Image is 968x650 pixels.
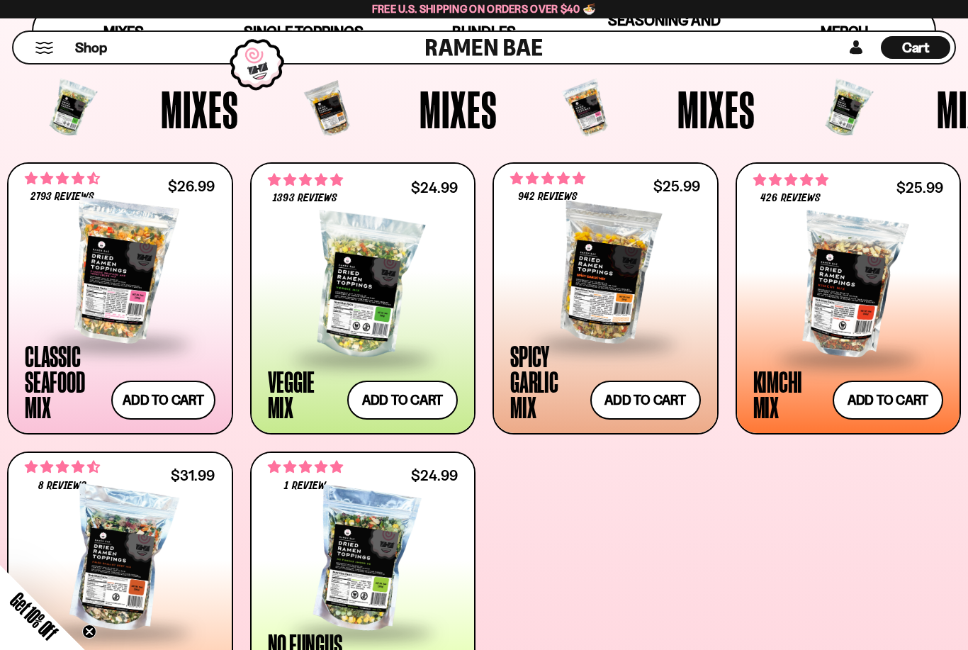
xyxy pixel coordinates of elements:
[268,171,343,189] span: 4.76 stars
[75,36,107,59] a: Shop
[7,162,233,434] a: 4.68 stars 2793 reviews $26.99 Classic Seafood Mix Add to cart
[30,191,94,203] span: 2793 reviews
[168,179,215,193] div: $26.99
[510,169,585,188] span: 4.75 stars
[171,469,215,482] div: $31.99
[590,381,701,420] button: Add to cart
[35,42,54,54] button: Mobile Menu Trigger
[25,343,104,420] div: Classic Seafood Mix
[273,193,337,204] span: 1393 reviews
[38,481,86,492] span: 8 reviews
[753,369,826,420] div: Kimchi Mix
[510,343,583,420] div: Spicy Garlic Mix
[420,83,497,135] span: Mixes
[268,458,343,476] span: 5.00 stars
[411,181,458,194] div: $24.99
[6,588,62,644] span: Get 10% Off
[753,171,828,189] span: 4.76 stars
[518,191,578,203] span: 942 reviews
[833,381,943,420] button: Add to cart
[250,162,476,434] a: 4.76 stars 1393 reviews $24.99 Veggie Mix Add to cart
[161,83,239,135] span: Mixes
[82,624,96,639] button: Close teaser
[25,458,100,476] span: 4.62 stars
[902,39,930,56] span: Cart
[268,369,341,420] div: Veggie Mix
[411,469,458,482] div: $24.99
[653,179,700,193] div: $25.99
[284,481,325,492] span: 1 review
[111,381,215,420] button: Add to cart
[75,38,107,57] span: Shop
[896,181,943,194] div: $25.99
[347,381,458,420] button: Add to cart
[372,2,597,16] span: Free U.S. Shipping on Orders over $40 🍜
[677,83,755,135] span: Mixes
[760,193,820,204] span: 426 reviews
[736,162,962,434] a: 4.76 stars 426 reviews $25.99 Kimchi Mix Add to cart
[25,169,100,188] span: 4.68 stars
[493,162,719,434] a: 4.75 stars 942 reviews $25.99 Spicy Garlic Mix Add to cart
[881,32,950,63] a: Cart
